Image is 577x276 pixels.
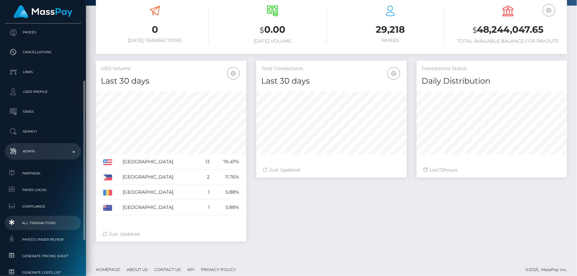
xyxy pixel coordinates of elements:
div: © 2025 , MassPay Inc. [525,266,572,273]
a: User Profile [5,84,81,100]
td: 1 [199,185,212,200]
h3: 0 [101,23,209,36]
td: 5.88% [212,200,241,215]
div: Just Updated [103,231,240,238]
img: MassPay Logo [14,5,72,18]
img: AU.png [103,205,112,211]
h4: Daily Distribution [422,75,562,87]
small: $ [473,25,477,35]
span: Compliance [8,203,78,210]
a: Payees under Review [5,232,81,247]
a: Links [5,64,81,80]
td: [GEOGRAPHIC_DATA] [120,170,199,185]
span: Generate Pricing Sheet [8,252,78,260]
a: Payees [5,24,81,41]
div: Just Updated [263,167,400,174]
a: Payer Logos [5,183,81,197]
p: Search [8,127,78,137]
h5: USD Volume [101,65,241,72]
h3: 48,244,047.65 [454,23,562,37]
td: 2 [199,170,212,185]
h4: Last 30 days [261,75,402,87]
h6: Payees [337,38,444,43]
a: About Us [124,264,150,275]
div: Last hours [423,167,560,174]
span: Payer Logos [8,186,78,194]
a: Compliance [5,199,81,214]
a: Admin [5,143,81,160]
td: 13 [199,154,212,170]
img: RO.png [103,190,112,196]
h6: Total Available Balance for Payouts [454,38,562,44]
a: Cancellations [5,44,81,60]
span: Payees under Review [8,236,78,243]
td: 1 [199,200,212,215]
h3: 0.00 [219,23,326,37]
h5: Total Transactions [261,65,402,72]
img: US.png [103,159,112,165]
td: [GEOGRAPHIC_DATA] [120,185,199,200]
a: Contact Us [151,264,183,275]
p: Taxes [8,107,78,117]
span: Partners [8,170,78,177]
span: 72 [439,167,444,173]
span: All Transactions [8,219,78,227]
h5: Transactions Status [422,65,562,72]
td: 11.76% [212,170,241,185]
p: Links [8,67,78,77]
td: 5.88% [212,185,241,200]
h3: 29,218 [337,23,444,36]
a: Privacy Policy [198,264,239,275]
a: Generate Pricing Sheet [5,249,81,263]
a: All Transactions [5,216,81,230]
h6: [DATE] Volume [219,38,326,44]
p: User Profile [8,87,78,97]
p: Cancellations [8,47,78,57]
h4: Last 30 days [101,75,241,87]
td: [GEOGRAPHIC_DATA] [120,200,199,215]
td: 76.47% [212,154,241,170]
a: Homepage [93,264,123,275]
img: PH.png [103,175,112,180]
a: API [185,264,197,275]
a: Partners [5,166,81,180]
p: Admin [8,146,78,156]
a: Taxes [5,103,81,120]
h6: [DATE] Transactions [101,38,209,43]
p: Payees [8,27,78,37]
a: Search [5,123,81,140]
td: [GEOGRAPHIC_DATA] [120,154,199,170]
small: $ [260,25,264,35]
